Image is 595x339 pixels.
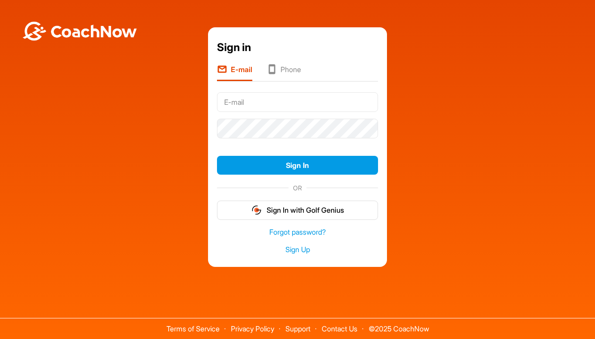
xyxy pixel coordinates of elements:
[364,318,433,332] span: © 2025 CoachNow
[217,156,378,175] button: Sign In
[285,324,310,333] a: Support
[217,227,378,237] a: Forgot password?
[231,324,274,333] a: Privacy Policy
[267,64,301,81] li: Phone
[217,245,378,255] a: Sign Up
[217,201,378,220] button: Sign In with Golf Genius
[217,39,378,56] div: Sign in
[217,64,252,81] li: E-mail
[251,205,262,215] img: gg_logo
[322,324,357,333] a: Contact Us
[166,324,220,333] a: Terms of Service
[289,183,306,193] span: OR
[217,92,378,112] input: E-mail
[21,21,138,41] img: BwLJSsUCoWCh5upNqxVrqldRgqLPVwmV24tXu5FoVAoFEpwwqQ3VIfuoInZCoVCoTD4vwADAC3ZFMkVEQFDAAAAAElFTkSuQmCC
